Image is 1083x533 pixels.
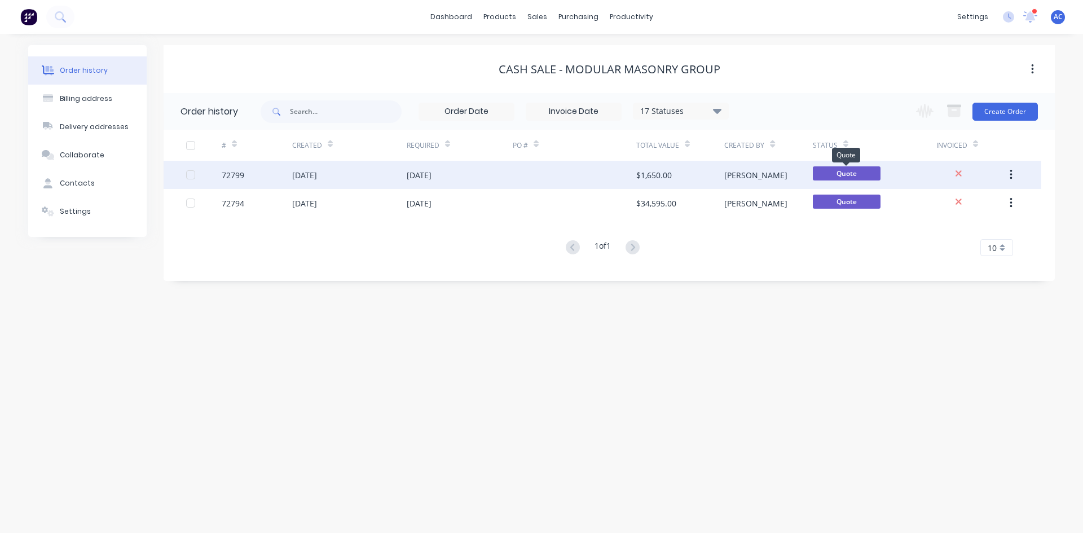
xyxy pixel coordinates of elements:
div: Created By [724,130,812,161]
div: purchasing [553,8,604,25]
div: Created By [724,140,764,151]
div: 17 Statuses [633,105,728,117]
div: Contacts [60,178,95,188]
div: Status [813,140,838,151]
button: Create Order [972,103,1038,121]
div: 72794 [222,197,244,209]
div: Required [407,140,439,151]
button: Billing address [28,85,147,113]
input: Invoice Date [526,103,621,120]
div: products [478,8,522,25]
div: [PERSON_NAME] [724,197,787,209]
div: [DATE] [407,197,432,209]
button: Order history [28,56,147,85]
div: Required [407,130,513,161]
button: Settings [28,197,147,226]
div: [DATE] [292,197,317,209]
span: Quote [813,195,881,209]
div: # [222,140,226,151]
div: Order history [60,65,108,76]
button: Collaborate [28,141,147,169]
div: # [222,130,292,161]
div: [DATE] [407,169,432,181]
div: Order history [180,105,238,118]
div: Delivery addresses [60,122,129,132]
div: $1,650.00 [636,169,672,181]
button: Delivery addresses [28,113,147,141]
div: Created [292,140,322,151]
div: Billing address [60,94,112,104]
span: Quote [813,166,881,180]
img: Factory [20,8,37,25]
div: [DATE] [292,169,317,181]
input: Order Date [419,103,514,120]
div: Total Value [636,140,679,151]
div: Created [292,130,407,161]
div: $34,595.00 [636,197,676,209]
div: [PERSON_NAME] [724,169,787,181]
span: 10 [988,242,997,254]
input: Search... [290,100,402,123]
div: Invoiced [936,140,967,151]
div: Collaborate [60,150,104,160]
div: Settings [60,206,91,217]
button: Contacts [28,169,147,197]
div: Cash Sale - Modular Masonry Group [499,63,720,76]
div: Invoiced [936,130,1007,161]
div: 72799 [222,169,244,181]
div: PO # [513,130,636,161]
div: PO # [513,140,528,151]
div: Total Value [636,130,724,161]
div: settings [952,8,994,25]
div: sales [522,8,553,25]
div: 1 of 1 [595,240,611,256]
span: AC [1054,12,1063,22]
a: dashboard [425,8,478,25]
div: Quote [832,148,860,162]
div: productivity [604,8,659,25]
div: Status [813,130,936,161]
